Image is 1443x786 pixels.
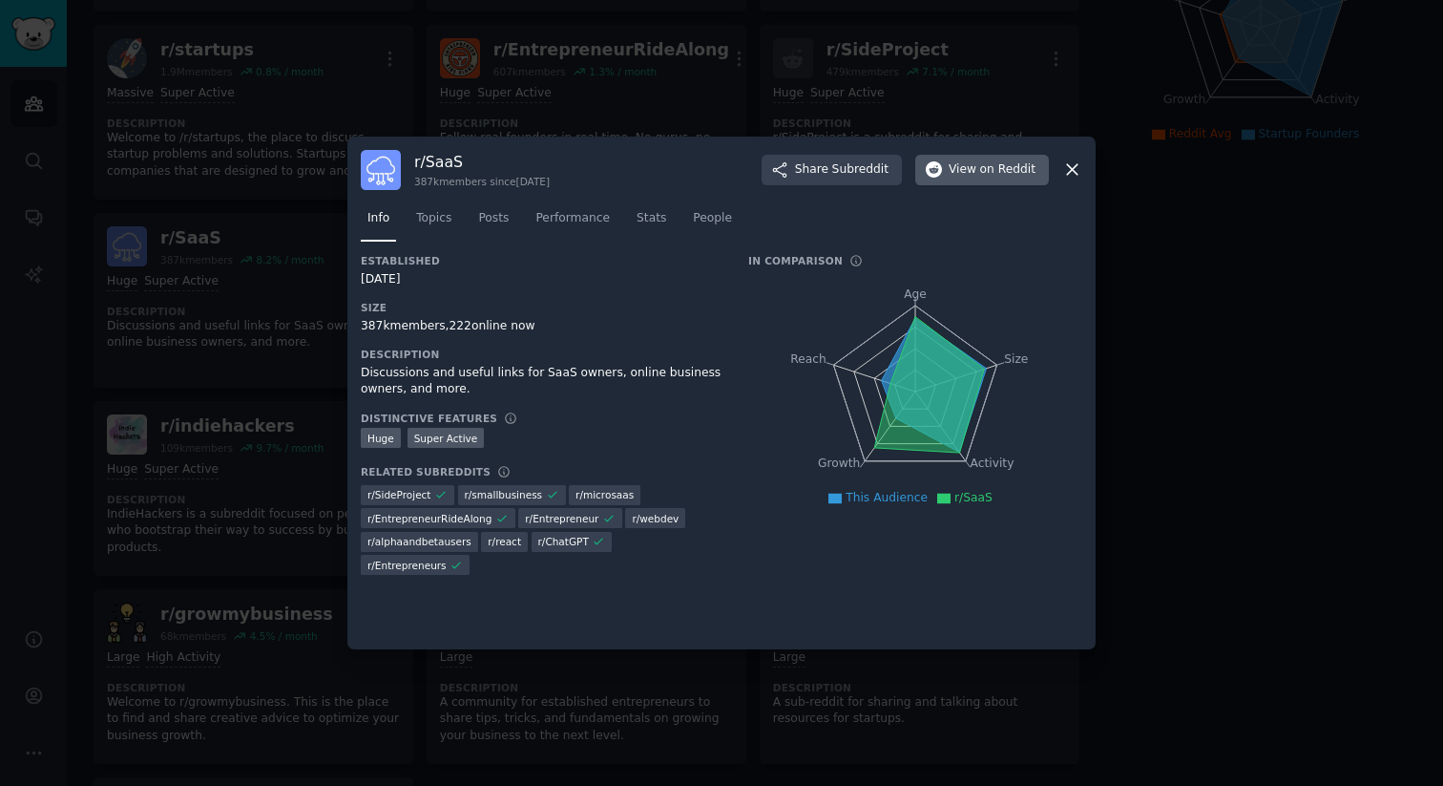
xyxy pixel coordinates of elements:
tspan: Age [904,287,927,301]
h3: Size [361,301,721,314]
h3: Distinctive Features [361,412,497,425]
span: View [949,161,1035,179]
span: Info [367,210,389,227]
div: [DATE] [361,271,721,288]
span: Posts [478,210,509,227]
div: 387k members, 222 online now [361,318,721,335]
span: r/ Entrepreneur [525,512,598,525]
span: Share [795,161,889,179]
span: People [693,210,732,227]
a: Posts [471,203,515,243]
h3: In Comparison [748,254,843,267]
div: Discussions and useful links for SaaS owners, online business owners, and more. [361,365,721,398]
tspan: Size [1004,351,1028,365]
span: on Reddit [980,161,1035,179]
span: Performance [535,210,610,227]
span: Stats [637,210,666,227]
a: Topics [409,203,458,243]
span: r/ Entrepreneurs [367,559,447,572]
span: Topics [416,210,451,227]
button: Viewon Reddit [915,155,1049,185]
span: r/ alphaandbetausers [367,535,471,548]
span: r/ webdev [632,512,679,525]
img: SaaS [361,150,401,190]
span: Subreddit [832,161,889,179]
a: Stats [630,203,673,243]
span: r/SaaS [954,491,993,504]
span: r/ SideProject [367,488,431,501]
span: This Audience [846,491,928,504]
tspan: Activity [971,457,1014,470]
div: Super Active [408,428,485,448]
a: Info [361,203,396,243]
div: Huge [361,428,401,448]
h3: Related Subreddits [361,465,491,478]
span: r/ react [488,535,521,548]
span: r/ microsaas [575,488,634,501]
h3: r/ SaaS [414,152,550,172]
span: r/ smallbusiness [465,488,543,501]
h3: Established [361,254,721,267]
tspan: Growth [818,457,860,470]
span: r/ EntrepreneurRideAlong [367,512,491,525]
a: People [686,203,739,243]
a: Performance [529,203,617,243]
tspan: Reach [790,351,826,365]
span: r/ ChatGPT [538,535,589,548]
button: ShareSubreddit [762,155,902,185]
div: 387k members since [DATE] [414,175,550,188]
h3: Description [361,348,721,361]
